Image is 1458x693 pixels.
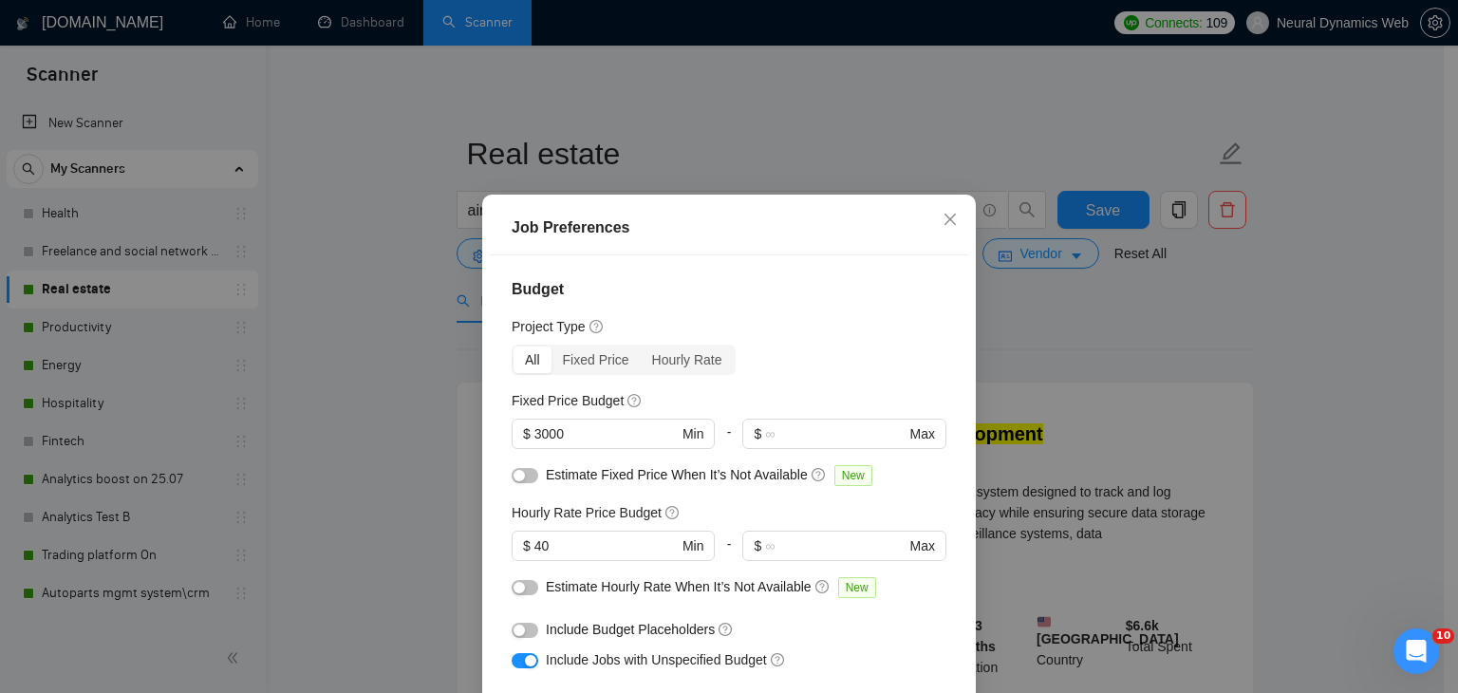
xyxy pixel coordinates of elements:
span: Min [682,535,704,556]
span: Include Jobs with Unspecified Budget [546,652,767,667]
button: Close [925,195,976,246]
span: question-circle [815,579,831,594]
span: New [838,577,876,598]
span: $ [523,535,531,556]
input: 0 [534,423,679,444]
h5: Fixed Price Budget [512,390,624,411]
span: Estimate Hourly Rate When It’s Not Available [546,579,812,594]
div: Hourly Rate [641,346,734,373]
span: $ [754,535,761,556]
h5: Hourly Rate Price Budget [512,502,662,523]
span: question-circle [771,652,786,667]
div: All [514,346,551,373]
span: New [834,465,872,486]
span: question-circle [719,622,734,637]
h5: Project Type [512,316,586,337]
span: $ [754,423,761,444]
div: Job Preferences [512,216,946,239]
div: - [715,531,742,576]
input: ∞ [765,535,906,556]
span: $ [523,423,531,444]
input: 0 [534,535,679,556]
span: Include Budget Placeholders [546,622,715,637]
div: Fixed Price [551,346,641,373]
h4: Budget [512,278,946,301]
span: 10 [1432,628,1454,644]
span: Max [910,423,935,444]
span: question-circle [812,467,827,482]
input: ∞ [765,423,906,444]
span: question-circle [627,393,643,408]
iframe: Intercom live chat [1393,628,1439,674]
div: - [715,419,742,464]
span: Max [910,535,935,556]
span: question-circle [589,319,605,334]
span: Min [682,423,704,444]
span: question-circle [665,505,681,520]
span: Estimate Fixed Price When It’s Not Available [546,467,808,482]
span: close [943,212,958,227]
